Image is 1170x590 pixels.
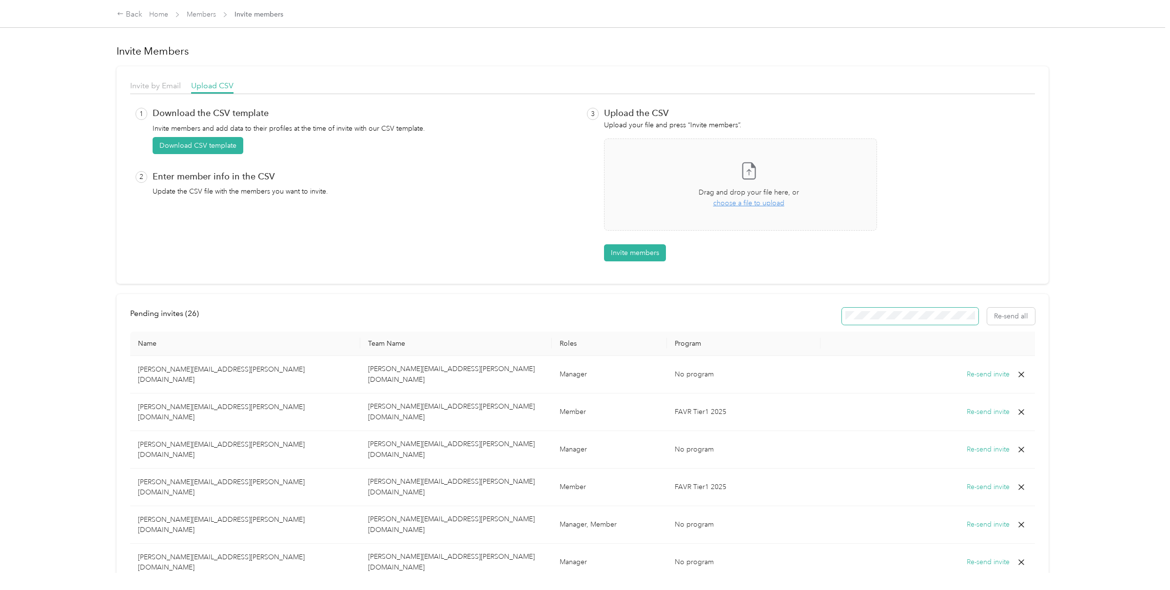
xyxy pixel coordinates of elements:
[675,445,714,453] span: No program
[138,439,352,460] p: [PERSON_NAME][EMAIL_ADDRESS][PERSON_NAME][DOMAIN_NAME]
[552,332,667,356] th: Roles
[130,81,181,90] span: Invite by Email
[713,199,784,207] span: choose a file to upload
[675,520,714,529] span: No program
[130,308,206,325] div: left-menu
[560,445,587,453] span: Manager
[138,402,352,422] p: [PERSON_NAME][EMAIL_ADDRESS][PERSON_NAME][DOMAIN_NAME]
[117,9,142,20] div: Back
[967,519,1010,530] button: Re-send invite
[967,444,1010,455] button: Re-send invite
[153,186,328,197] p: Update the CSV file with the members you want to invite.
[675,483,726,491] span: FAVR Tier1 2025
[368,477,535,496] span: [PERSON_NAME][EMAIL_ADDRESS][PERSON_NAME][DOMAIN_NAME]
[604,108,669,118] p: Upload the CSV
[675,408,726,416] span: FAVR Tier1 2025
[153,171,275,181] p: Enter member info in the CSV
[560,520,617,529] span: Manager, Member
[138,364,352,385] p: [PERSON_NAME][EMAIL_ADDRESS][PERSON_NAME][DOMAIN_NAME]
[234,9,283,20] span: Invite members
[604,120,741,130] p: Upload your file and press “Invite members”.
[1115,535,1170,590] iframe: Everlance-gr Chat Button Frame
[130,308,1035,325] div: info-bar
[138,514,352,535] p: [PERSON_NAME][EMAIL_ADDRESS][PERSON_NAME][DOMAIN_NAME]
[604,244,666,261] button: Invite members
[842,308,1035,325] div: Resend all invitations
[560,558,587,566] span: Manager
[987,308,1035,325] button: Re-send all
[368,402,535,421] span: [PERSON_NAME][EMAIL_ADDRESS][PERSON_NAME][DOMAIN_NAME]
[368,365,535,384] span: [PERSON_NAME][EMAIL_ADDRESS][PERSON_NAME][DOMAIN_NAME]
[185,309,199,318] span: ( 26 )
[368,515,535,534] span: [PERSON_NAME][EMAIL_ADDRESS][PERSON_NAME][DOMAIN_NAME]
[560,408,586,416] span: Member
[138,552,352,572] p: [PERSON_NAME][EMAIL_ADDRESS][PERSON_NAME][DOMAIN_NAME]
[560,483,586,491] span: Member
[967,557,1010,568] button: Re-send invite
[153,137,243,154] button: Download CSV template
[130,309,199,318] span: Pending invites
[560,370,587,378] span: Manager
[699,188,799,197] span: Drag and drop your file here, or
[675,558,714,566] span: No program
[117,44,1049,58] h1: Invite Members
[604,139,893,230] span: Drag and drop your file here, orchoose a file to upload
[667,332,820,356] th: Program
[187,10,216,19] a: Members
[587,108,599,120] p: 3
[153,123,425,134] p: Invite members and add data to their profiles at the time of invite with our CSV template.
[368,552,535,571] span: [PERSON_NAME][EMAIL_ADDRESS][PERSON_NAME][DOMAIN_NAME]
[138,477,352,497] p: [PERSON_NAME][EMAIL_ADDRESS][PERSON_NAME][DOMAIN_NAME]
[130,332,360,356] th: Name
[191,81,234,90] span: Upload CSV
[136,171,148,183] p: 2
[967,369,1010,380] button: Re-send invite
[153,108,269,118] p: Download the CSV template
[149,10,168,19] a: Home
[368,440,535,459] span: [PERSON_NAME][EMAIL_ADDRESS][PERSON_NAME][DOMAIN_NAME]
[360,332,552,356] th: Team Name
[967,407,1010,417] button: Re-send invite
[675,370,714,378] span: No program
[136,108,148,120] p: 1
[967,482,1010,492] button: Re-send invite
